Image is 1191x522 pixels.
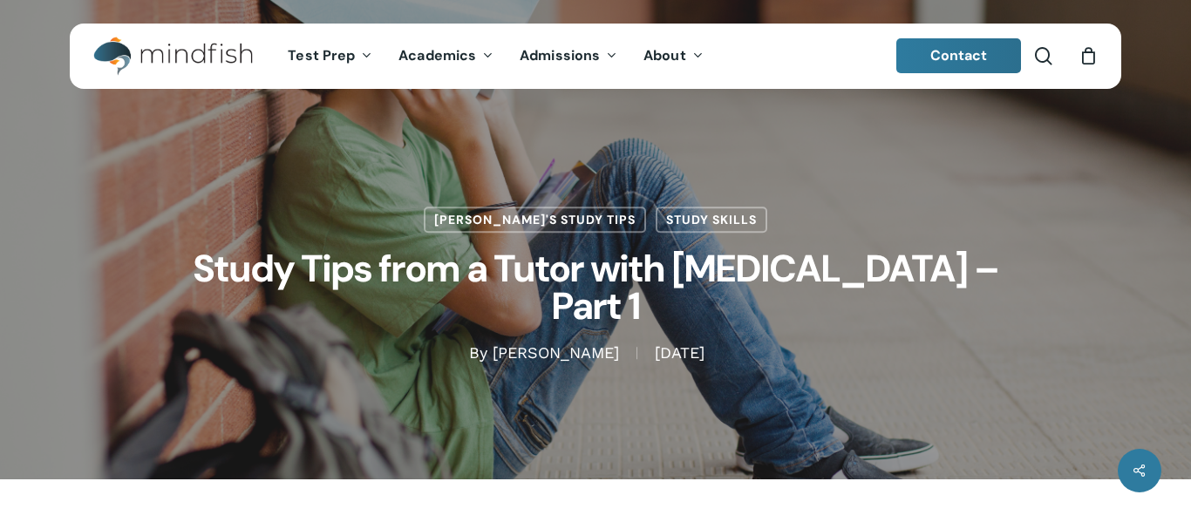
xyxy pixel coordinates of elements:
[493,344,619,363] a: [PERSON_NAME]
[643,46,686,64] span: About
[275,24,716,89] nav: Main Menu
[636,348,722,360] span: [DATE]
[896,38,1022,73] a: Contact
[160,233,1031,342] h1: Study Tips from a Tutor with [MEDICAL_DATA] – Part 1
[930,46,988,64] span: Contact
[424,207,646,233] a: [PERSON_NAME]'s Study Tips
[70,24,1121,89] header: Main Menu
[656,207,767,233] a: Study Skills
[385,49,507,64] a: Academics
[398,46,476,64] span: Academics
[288,46,355,64] span: Test Prep
[275,49,385,64] a: Test Prep
[630,49,717,64] a: About
[520,46,600,64] span: Admissions
[469,348,487,360] span: By
[507,49,630,64] a: Admissions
